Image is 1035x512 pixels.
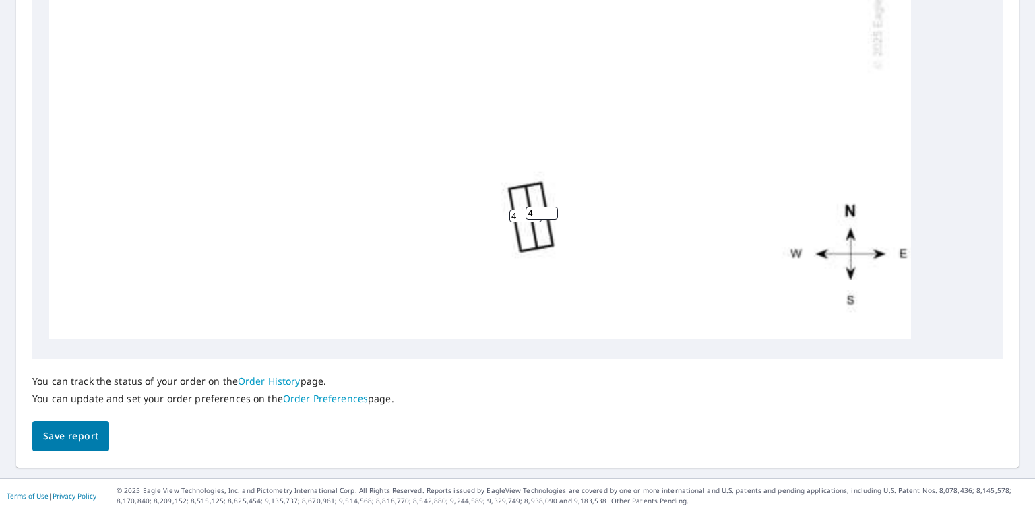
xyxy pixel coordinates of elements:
a: Order History [238,375,301,387]
p: You can update and set your order preferences on the page. [32,393,394,405]
p: © 2025 Eagle View Technologies, Inc. and Pictometry International Corp. All Rights Reserved. Repo... [117,486,1028,506]
a: Privacy Policy [53,491,96,501]
a: Order Preferences [283,392,368,405]
button: Save report [32,421,109,451]
p: You can track the status of your order on the page. [32,375,394,387]
a: Terms of Use [7,491,49,501]
span: Save report [43,428,98,445]
p: | [7,492,96,500]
